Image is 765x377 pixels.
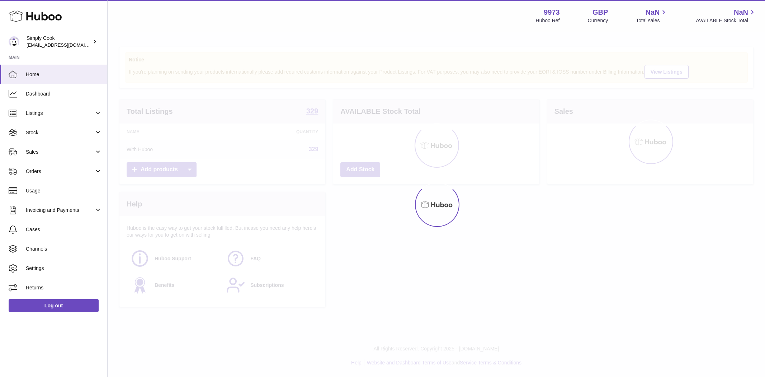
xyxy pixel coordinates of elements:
div: Currency [588,17,608,24]
span: NaN [645,8,660,17]
span: Settings [26,265,102,272]
span: Sales [26,149,94,155]
a: Log out [9,299,99,312]
span: Returns [26,284,102,291]
div: Simply Cook [27,35,91,48]
strong: 9973 [544,8,560,17]
a: NaN Total sales [636,8,668,24]
span: Invoicing and Payments [26,207,94,214]
span: Orders [26,168,94,175]
span: AVAILABLE Stock Total [696,17,756,24]
strong: GBP [592,8,608,17]
span: NaN [734,8,748,17]
span: Channels [26,246,102,252]
img: internalAdmin-9973@internal.huboo.com [9,36,19,47]
span: Home [26,71,102,78]
span: Total sales [636,17,668,24]
div: Huboo Ref [536,17,560,24]
span: Cases [26,226,102,233]
span: [EMAIL_ADDRESS][DOMAIN_NAME] [27,42,105,48]
span: Listings [26,110,94,117]
span: Dashboard [26,90,102,97]
span: Usage [26,187,102,194]
a: NaN AVAILABLE Stock Total [696,8,756,24]
span: Stock [26,129,94,136]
